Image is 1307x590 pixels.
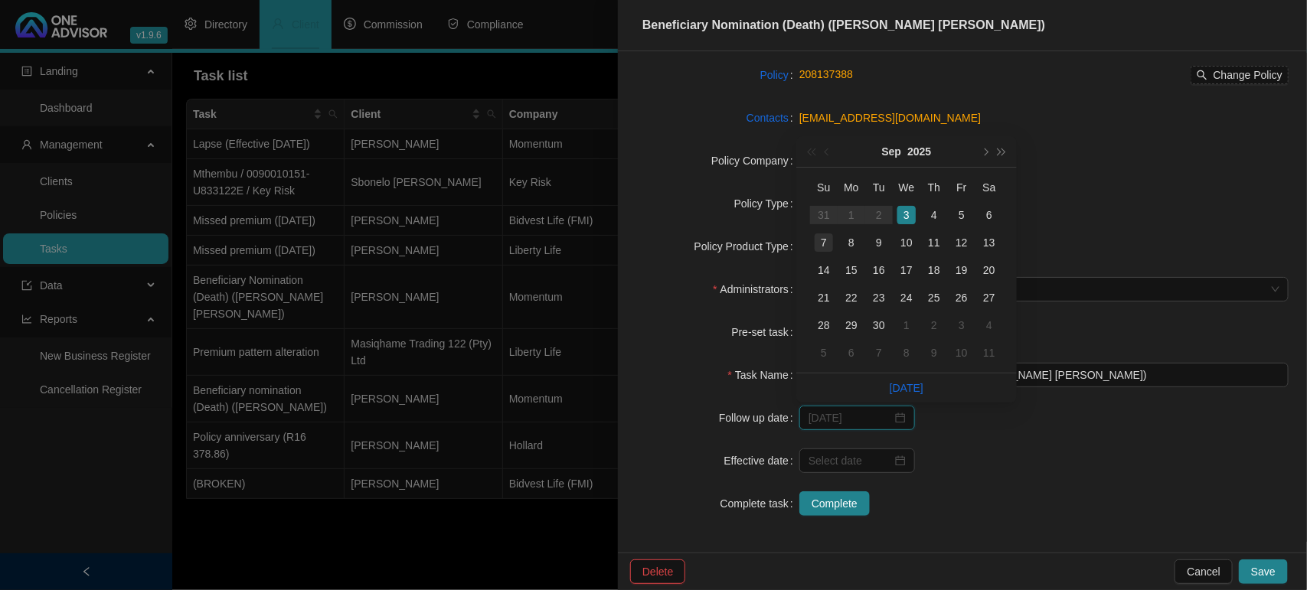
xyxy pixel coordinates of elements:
[994,136,1011,167] button: super-next-year
[838,284,865,311] td: 2025-09-22
[925,233,943,252] div: 11
[870,206,888,224] div: 2
[809,409,892,426] input: Select date
[893,201,920,229] td: 2025-09-03
[920,284,948,311] td: 2025-09-25
[948,201,975,229] td: 2025-09-05
[842,261,861,279] div: 15
[920,201,948,229] td: 2025-09-04
[731,320,799,344] label: Pre-set task
[952,344,971,362] div: 10
[893,311,920,339] td: 2025-10-01
[975,174,1003,201] th: Sa
[815,206,833,224] div: 31
[925,206,943,224] div: 4
[865,339,893,367] td: 2025-10-07
[838,201,865,229] td: 2025-09-01
[642,563,673,580] span: Delete
[893,229,920,256] td: 2025-09-10
[842,288,861,307] div: 22
[980,206,998,224] div: 6
[952,206,971,224] div: 5
[865,284,893,311] td: 2025-09-23
[815,344,833,362] div: 5
[810,339,838,367] td: 2025-10-05
[948,311,975,339] td: 2025-10-03
[865,201,893,229] td: 2025-09-02
[952,233,971,252] div: 12
[810,201,838,229] td: 2025-08-31
[810,284,838,311] td: 2025-09-21
[980,288,998,307] div: 27
[893,339,920,367] td: 2025-10-08
[838,311,865,339] td: 2025-09-29
[975,256,1003,284] td: 2025-09-20
[980,344,998,362] div: 11
[838,229,865,256] td: 2025-09-08
[870,316,888,334] div: 30
[893,174,920,201] th: We
[838,174,865,201] th: Mo
[865,229,893,256] td: 2025-09-09
[925,316,943,334] div: 2
[980,261,998,279] div: 20
[920,339,948,367] td: 2025-10-09
[897,206,916,224] div: 3
[925,261,943,279] div: 18
[1187,563,1220,580] span: Cancel
[890,382,923,394] a: [DATE]
[1191,66,1289,84] button: Change Policy
[810,311,838,339] td: 2025-09-28
[713,277,799,302] label: Administrators
[952,316,971,334] div: 3
[1197,70,1207,80] span: search
[893,256,920,284] td: 2025-09-17
[870,233,888,252] div: 9
[980,233,998,252] div: 13
[920,229,948,256] td: 2025-09-11
[897,261,916,279] div: 17
[809,452,892,469] input: Select date
[694,234,799,259] label: Policy Product Type
[948,174,975,201] th: Fr
[948,256,975,284] td: 2025-09-19
[865,174,893,201] th: Tu
[815,288,833,307] div: 21
[920,174,948,201] th: Th
[882,136,902,167] button: month panel
[975,311,1003,339] td: 2025-10-04
[799,68,853,80] a: 208137388
[747,109,789,126] a: Contacts
[907,136,931,167] button: year panel
[897,233,916,252] div: 10
[1239,559,1288,584] button: Save
[724,448,799,473] label: Effective date
[975,201,1003,229] td: 2025-09-06
[1214,67,1282,83] span: Change Policy
[815,233,833,252] div: 7
[897,344,916,362] div: 8
[976,136,993,167] button: next-year
[1251,563,1276,580] span: Save
[870,261,888,279] div: 16
[925,344,943,362] div: 9
[952,261,971,279] div: 19
[719,406,799,430] label: Follow up date
[815,261,833,279] div: 14
[812,495,858,512] span: Complete
[642,18,1045,31] span: Beneficiary Nomination (Death) ([PERSON_NAME] [PERSON_NAME])
[980,316,998,334] div: 4
[838,339,865,367] td: 2025-10-06
[810,229,838,256] td: 2025-09-07
[799,112,981,124] a: [EMAIL_ADDRESS][DOMAIN_NAME]
[728,363,799,387] label: Task Name
[630,559,685,584] button: Delete
[975,284,1003,311] td: 2025-09-27
[948,339,975,367] td: 2025-10-10
[842,344,861,362] div: 6
[952,288,971,307] div: 26
[842,316,861,334] div: 29
[925,288,943,307] div: 25
[815,316,833,334] div: 28
[760,67,789,83] a: Policy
